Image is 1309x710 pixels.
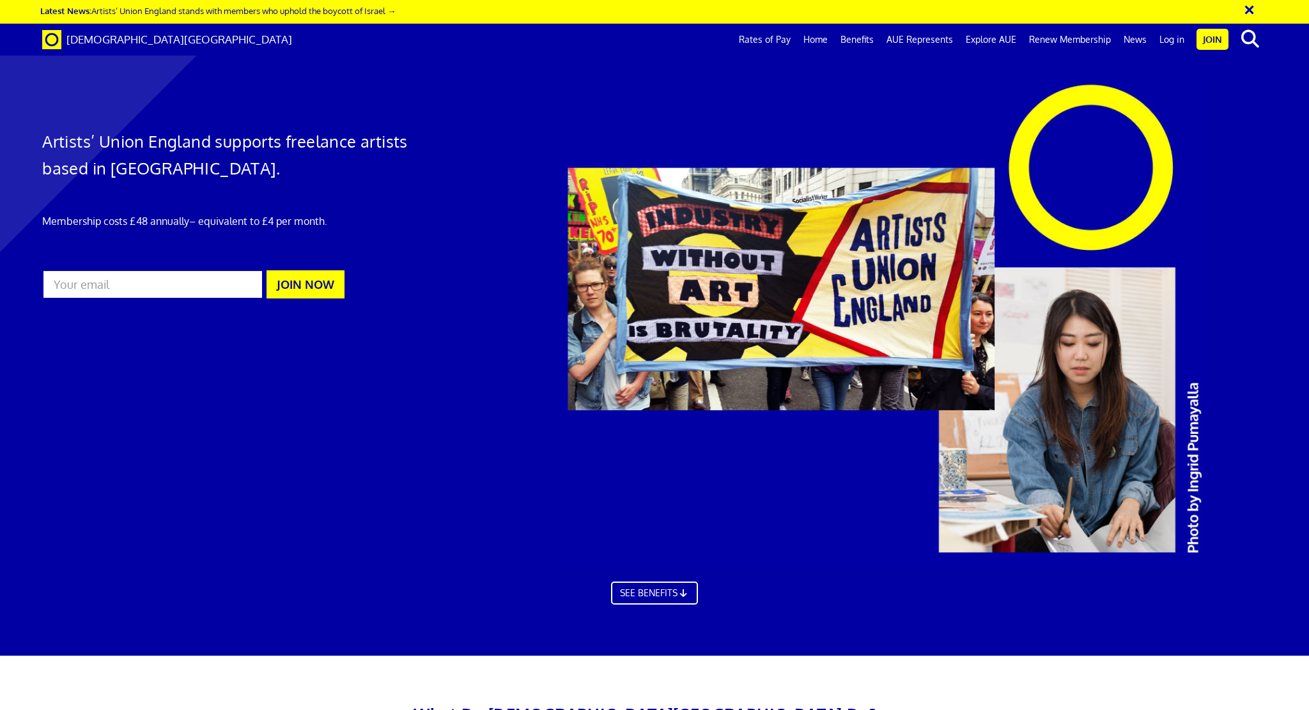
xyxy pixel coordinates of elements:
a: Benefits [834,24,880,56]
a: News [1117,24,1153,56]
a: Home [797,24,834,56]
input: Your email [42,270,263,299]
a: SEE BENEFITS [611,582,698,605]
a: Log in [1153,24,1191,56]
a: Explore AUE [959,24,1023,56]
span: [DEMOGRAPHIC_DATA][GEOGRAPHIC_DATA] [66,33,292,46]
strong: Latest News: [40,5,91,16]
button: JOIN NOW [267,270,345,298]
a: Latest News:Artists’ Union England stands with members who uphold the boycott of Israel → [40,5,396,16]
a: Brand [DEMOGRAPHIC_DATA][GEOGRAPHIC_DATA] [33,24,302,56]
p: Membership costs £48 annually – equivalent to £4 per month. [42,213,438,229]
button: search [1231,26,1270,52]
a: Join [1197,29,1228,50]
h1: Artists’ Union England supports freelance artists based in [GEOGRAPHIC_DATA]. [42,128,438,181]
a: AUE Represents [880,24,959,56]
a: Rates of Pay [732,24,797,56]
a: Renew Membership [1023,24,1117,56]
